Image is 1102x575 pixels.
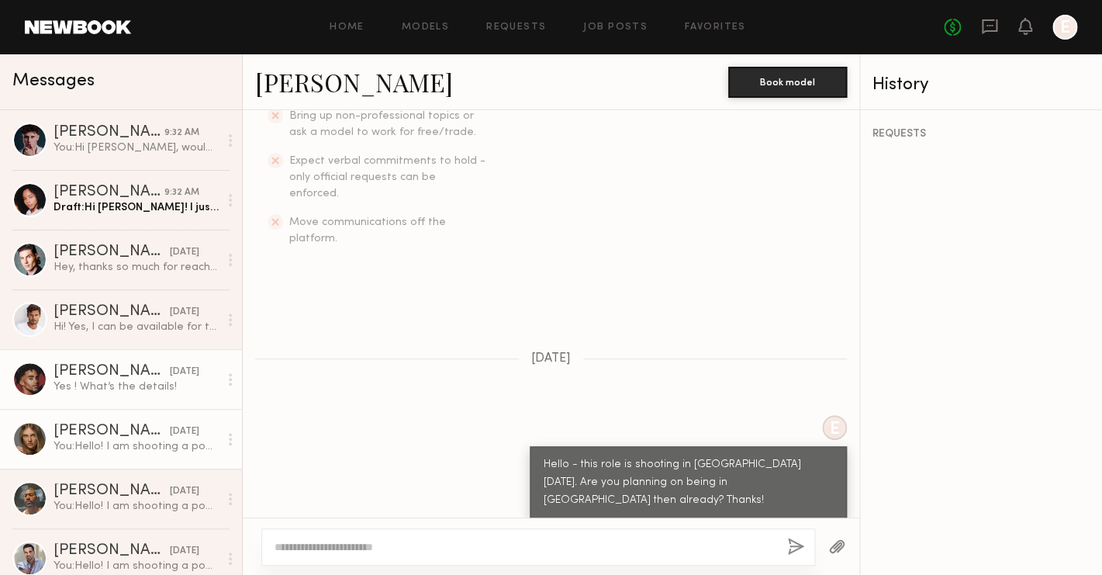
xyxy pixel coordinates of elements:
div: [PERSON_NAME] [54,483,170,499]
a: [PERSON_NAME] [255,65,453,99]
div: [DATE] [170,424,199,439]
div: Yes ! What’s the details! [54,379,219,394]
div: [PERSON_NAME] [54,185,164,200]
button: Book model [728,67,847,98]
div: [PERSON_NAME] [54,543,170,559]
div: [PERSON_NAME] [54,244,170,260]
a: Job Posts [583,23,648,33]
span: Bring up non-professional topics or ask a model to work for free/trade. [289,111,476,137]
div: [DATE] [170,484,199,499]
div: [DATE] [170,305,199,320]
div: 9:32 AM [164,185,199,200]
span: [DATE] [531,352,571,365]
span: Messages [12,72,95,90]
div: You: Hello! I am shooting a podcast based on Women's Hormonal Health [DATE][DATE] in [GEOGRAPHIC_... [54,439,219,454]
div: [DATE] [170,365,199,379]
div: 9:32 AM [164,126,199,140]
div: History [872,76,1090,94]
div: Hey, thanks so much for reaching out on this. So appreciate you taking the time to give me a look... [54,260,219,275]
a: Favorites [685,23,746,33]
a: Models [402,23,449,33]
div: [PERSON_NAME] [54,424,170,439]
div: Hello - this role is shooting in [GEOGRAPHIC_DATA] [DATE]. Are you planning on being in [GEOGRAPH... [544,456,833,510]
div: [DATE] [170,544,199,559]
a: Home [330,23,364,33]
div: [PERSON_NAME] [54,125,164,140]
div: REQUESTS [872,129,1090,140]
div: [DATE] [170,245,199,260]
span: Expect verbal commitments to hold - only official requests can be enforced. [289,156,485,199]
div: [PERSON_NAME] [54,364,170,379]
div: You: Hi [PERSON_NAME], would you be able to send a 1–2 minute self-tape video introducing yoursel... [54,140,219,155]
div: Hi! Yes, I can be available for the shoot I have a place to stay in [GEOGRAPHIC_DATA]. I’m based ... [54,320,219,334]
a: Book model [728,74,847,88]
span: Move communications off the platform. [289,217,446,244]
a: E [1052,15,1077,40]
div: You: Hello! I am shooting a podcast based on Women's Hormonal Health [DATE][DATE] in [GEOGRAPHIC_... [54,499,219,514]
div: You: Hello! I am shooting a podcast based on Women's Hormonal Health [DATE][DATE] in [GEOGRAPHIC_... [54,559,219,573]
div: Draft: Hi [PERSON_NAME]! I just wanted to confirm your availability for [DATE]. We are shooting f... [54,200,219,215]
div: [PERSON_NAME] [54,304,170,320]
a: Requests [486,23,546,33]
